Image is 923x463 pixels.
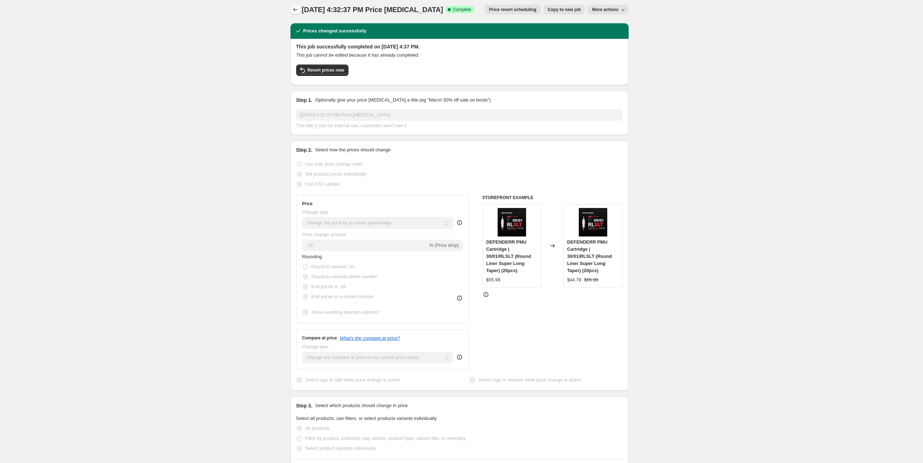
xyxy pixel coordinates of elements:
[588,5,628,15] button: More actions
[592,7,618,12] span: More actions
[308,67,344,73] span: Revert prices now
[290,5,300,15] button: Price change jobs
[584,276,598,283] strike: $55.99
[429,243,459,248] span: % (Price drop)
[296,416,437,421] span: Select all products, use filters, or select products variants individually
[302,254,322,259] span: Rounding
[302,240,428,251] input: -15
[340,335,400,341] button: What's the compare at price?
[302,201,313,207] h3: Price
[544,5,585,15] button: Copy to new job
[296,109,623,121] input: 30% off holiday sale
[489,7,536,12] span: Price revert scheduling
[478,377,581,383] span: Select tags to remove while price change is active
[302,209,329,215] span: Change type
[567,276,581,283] div: $44.79
[296,97,313,104] h2: Step 1.
[296,123,407,128] span: This title is just for internal use, customers won't see it
[302,335,337,341] h3: Compare at price
[302,6,443,14] span: [DATE] 4:32:37 PM Price [MEDICAL_DATA]
[456,219,463,226] div: help
[311,309,380,315] span: Show rounding direction options?
[456,354,463,361] div: help
[485,5,541,15] button: Price revert scheduling
[296,402,313,409] h2: Step 3.
[305,436,466,441] span: Filter by product, collection, tag, vendor, product type, variant title, or inventory
[296,146,313,154] h2: Step 2.
[305,171,367,177] span: Set product prices individually
[482,195,623,201] h6: STOREFRONT EXAMPLE
[453,7,471,12] span: Complete
[305,426,330,431] span: All products
[303,27,367,35] h2: Prices changed successfully
[305,161,362,167] span: Use bulk price change rules
[498,208,526,236] img: defenderr-pmu-cartridge-30-01-round-liner-super-long-taper_ce1e7bb2-e965-4207-beaa-d1566dfb3c4e_8...
[567,239,612,273] span: DEFENDERR PMU Cartridge | 30/01/RLSLT (Round Liner Super Long Taper) (20pcs)
[305,181,340,187] span: Use CSV upload
[579,208,607,236] img: defenderr-pmu-cartridge-30-01-round-liner-super-long-taper_ce1e7bb2-e965-4207-beaa-d1566dfb3c4e_8...
[311,284,346,289] span: End prices in .99
[296,64,348,76] button: Revert prices now
[305,446,376,451] span: Select product variants individually
[302,232,346,237] span: Price change amount
[548,7,581,12] span: Copy to new job
[311,264,355,269] span: Round to nearest .01
[302,344,329,349] span: Change type
[315,146,390,154] p: Select how the prices should change
[486,239,531,273] span: DEFENDERR PMU Cartridge | 30/01/RLSLT (Round Liner Super Long Taper) (20pcs)
[311,274,377,279] span: Round to nearest whole number
[486,276,500,283] div: $55.99
[315,402,408,409] p: Select which products should change in price
[311,294,374,299] span: End prices in a certain number
[305,377,400,383] span: Select tags to add while price change is active
[296,43,623,50] h2: This job successfully completed on [DATE] 4:37 PM.
[296,52,419,58] i: This job cannot be edited because it has already completed.
[315,97,491,104] p: Optionally give your price [MEDICAL_DATA] a title (eg "March 30% off sale on boots")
